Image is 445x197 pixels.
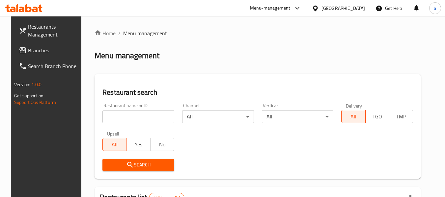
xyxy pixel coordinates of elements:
[28,46,80,54] span: Branches
[31,80,42,89] span: 1.0.0
[14,42,85,58] a: Branches
[365,110,389,123] button: TGO
[28,23,80,38] span: Restaurants Management
[129,140,148,149] span: Yes
[95,29,421,37] nav: breadcrumb
[250,4,291,12] div: Menu-management
[182,110,254,123] div: All
[346,103,362,108] label: Delivery
[123,29,167,37] span: Menu management
[434,5,436,12] span: a
[107,131,119,136] label: Upsell
[14,58,85,74] a: Search Branch Phone
[102,159,174,171] button: Search
[95,50,159,61] h2: Menu management
[368,112,387,121] span: TGO
[108,161,169,169] span: Search
[105,140,124,149] span: All
[150,138,174,151] button: No
[389,110,413,123] button: TMP
[14,80,30,89] span: Version:
[392,112,410,121] span: TMP
[153,140,172,149] span: No
[344,112,363,121] span: All
[95,29,116,37] a: Home
[28,62,80,70] span: Search Branch Phone
[102,87,413,97] h2: Restaurant search
[321,5,365,12] div: [GEOGRAPHIC_DATA]
[14,91,44,100] span: Get support on:
[102,110,174,123] input: Search for restaurant name or ID..
[102,138,126,151] button: All
[126,138,150,151] button: Yes
[341,110,365,123] button: All
[118,29,121,37] li: /
[262,110,334,123] div: All
[14,98,56,107] a: Support.OpsPlatform
[14,19,85,42] a: Restaurants Management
